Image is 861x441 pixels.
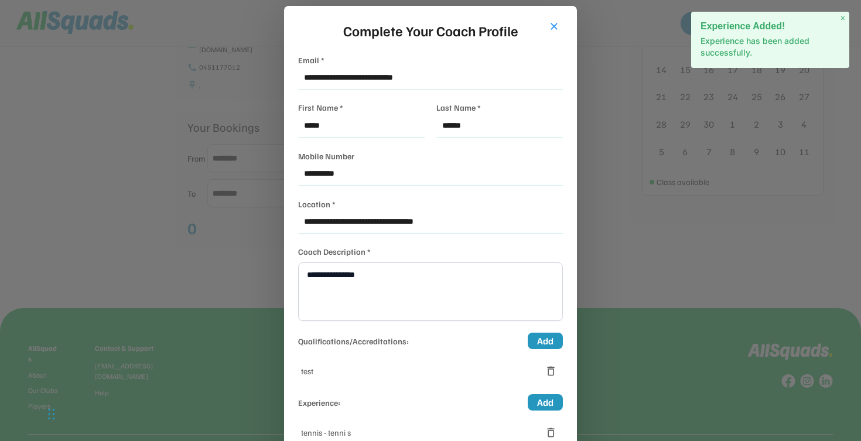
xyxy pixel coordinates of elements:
button: Add [528,333,563,349]
div: First Name * [298,101,343,114]
p: Experience has been added successfully. [701,35,840,59]
button: close [548,20,560,32]
div: test [298,365,316,377]
div: Qualifications/Accreditations: [298,335,409,347]
div: Email * [298,54,324,66]
div: Complete Your Coach Profile [298,20,563,41]
div: Last Name * [436,101,481,114]
div: Coach Description * [298,245,371,258]
h2: Experience Added! [701,21,840,31]
button: Add [528,394,563,411]
div: Location * [298,198,336,210]
div: Mobile Number [298,150,354,162]
div: tennis - tenni s [298,426,545,439]
div: Experience: [298,396,340,409]
span: × [840,13,845,23]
